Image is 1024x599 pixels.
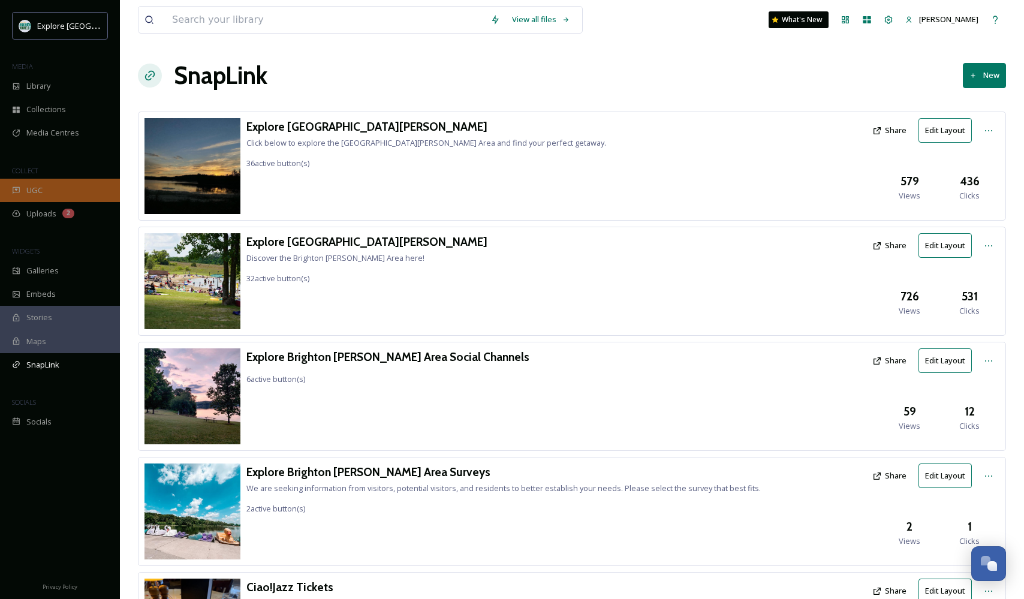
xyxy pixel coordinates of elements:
input: Search your library [166,7,484,33]
h3: 59 [903,403,916,420]
span: 6 active button(s) [246,374,305,384]
a: View all files [506,8,576,31]
h3: 531 [962,288,978,305]
a: Edit Layout [918,463,978,488]
img: 67e7af72-b6c8-455a-acf8-98e6fe1b68aa.avif [19,20,31,32]
button: Edit Layout [918,233,972,258]
span: Media Centres [26,127,79,139]
button: Share [866,234,912,257]
a: Explore [GEOGRAPHIC_DATA][PERSON_NAME] [246,118,606,136]
button: Share [866,349,912,372]
a: Explore Brighton [PERSON_NAME] Area Surveys [246,463,761,481]
a: [PERSON_NAME] [899,8,984,31]
h3: 1 [968,518,972,535]
div: 2 [62,209,74,218]
span: 36 active button(s) [246,158,309,168]
span: COLLECT [12,166,38,175]
a: Ciao!Jazz Tickets [246,579,333,596]
h3: 2 [906,518,912,535]
h3: 579 [900,173,919,190]
span: Maps [26,336,46,347]
img: cb6c9135-67c4-4434-a57e-82c280aac642.jpg [144,233,240,329]
span: Socials [26,416,52,428]
span: Galleries [26,265,59,276]
span: UGC [26,185,43,196]
span: Views [899,190,920,201]
span: Library [26,80,50,92]
span: Clicks [959,190,980,201]
h3: 436 [960,173,980,190]
span: MEDIA [12,62,33,71]
span: SOCIALS [12,398,36,407]
span: Views [899,535,920,547]
span: We are seeking information from visitors, potential visitors, and residents to better establish y... [246,483,761,493]
span: Stories [26,312,52,323]
img: %2540nikzclicks%25201.png [144,348,240,444]
h1: SnapLink [174,58,267,94]
button: Edit Layout [918,118,972,143]
span: Explore [GEOGRAPHIC_DATA][PERSON_NAME] [37,20,202,31]
h3: 726 [900,288,919,305]
img: %2540trevapeach%25203.png [144,118,240,214]
button: Edit Layout [918,348,972,373]
button: Share [866,119,912,142]
a: Edit Layout [918,118,978,143]
a: What's New [769,11,829,28]
span: 32 active button(s) [246,273,309,284]
span: Discover the Brighton [PERSON_NAME] Area here! [246,252,424,263]
a: Explore Brighton [PERSON_NAME] Area Social Channels [246,348,529,366]
button: Edit Layout [918,463,972,488]
span: [PERSON_NAME] [919,14,978,25]
a: Explore [GEOGRAPHIC_DATA][PERSON_NAME] [246,233,487,251]
span: Clicks [959,535,980,547]
span: Clicks [959,420,980,432]
img: IMG_2987.JPG [144,463,240,559]
span: Views [899,420,920,432]
button: Share [866,464,912,487]
span: WIDGETS [12,246,40,255]
span: SnapLink [26,359,59,371]
span: Collections [26,104,66,115]
button: Open Chat [971,546,1006,581]
h3: 12 [965,403,975,420]
button: New [963,63,1006,88]
span: Click below to explore the [GEOGRAPHIC_DATA][PERSON_NAME] Area and find your perfect getaway. [246,137,606,148]
a: Edit Layout [918,233,978,258]
span: Clicks [959,305,980,317]
span: Views [899,305,920,317]
span: Privacy Policy [43,583,77,591]
span: Uploads [26,208,56,219]
a: Privacy Policy [43,579,77,593]
a: Edit Layout [918,348,978,373]
span: Embeds [26,288,56,300]
span: 2 active button(s) [246,503,305,514]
